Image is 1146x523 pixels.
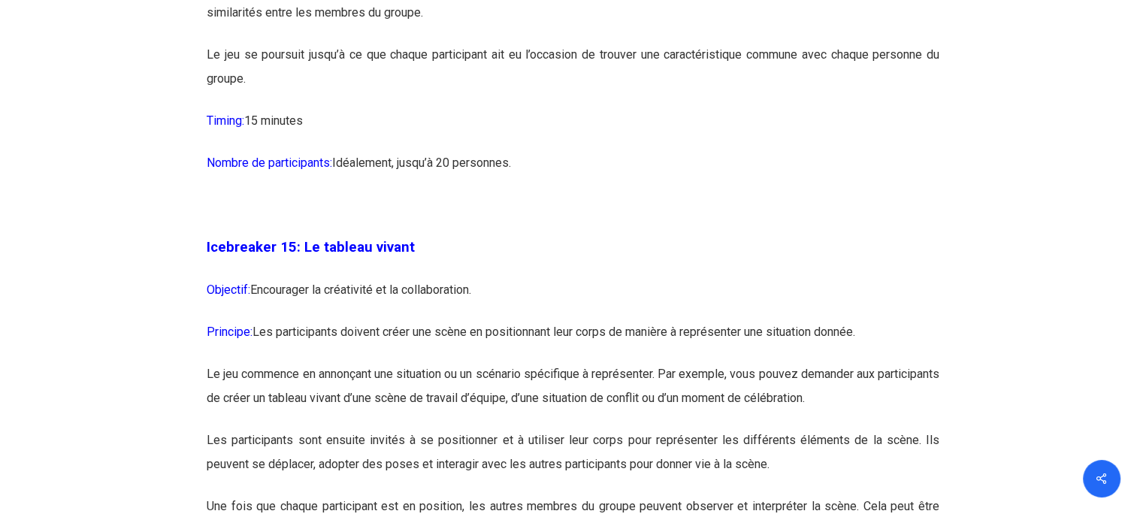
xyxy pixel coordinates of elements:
p: Les participants doivent créer une scène en positionnant leur corps de manière à représenter une ... [207,320,939,362]
span: Icebreaker 15: Le tableau vivant [207,239,415,255]
p: Idéalement, jusqu’à 20 personnes. [207,151,939,193]
p: Encourager la créativité et la collaboration. [207,278,939,320]
span: Nombre de participants: [207,156,332,170]
p: Le jeu commence en annonçant une situation ou un scénario spécifique à représenter. Par exemple, ... [207,362,939,428]
span: Objectif: [207,283,250,297]
span: Timing: [207,113,244,128]
p: 15 minutes [207,109,939,151]
p: Le jeu se poursuit jusqu’à ce que chaque participant ait eu l’occasion de trouver une caractérist... [207,43,939,109]
p: Les participants sont ensuite invités à se positionner et à utiliser leur corps pour représenter ... [207,428,939,494]
span: Principe: [207,325,252,339]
